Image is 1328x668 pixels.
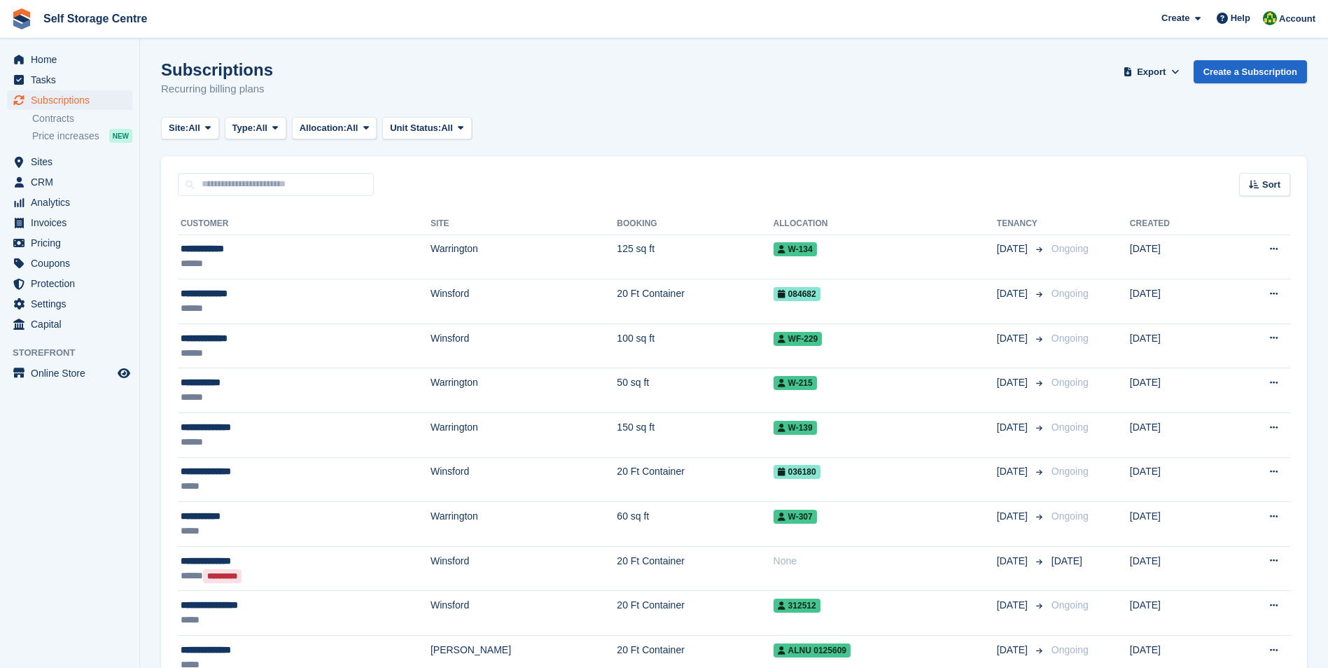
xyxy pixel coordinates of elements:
td: [DATE] [1130,368,1222,413]
button: Site: All [161,117,219,140]
span: Ongoing [1051,510,1089,522]
span: Home [31,50,115,69]
td: Winsford [431,546,617,591]
span: [DATE] [997,464,1030,479]
td: 125 sq ft [617,235,773,279]
button: Type: All [225,117,286,140]
a: menu [7,152,132,172]
td: Winsford [431,457,617,502]
span: All [256,121,267,135]
span: W-307 [774,510,817,524]
span: Type: [232,121,256,135]
a: menu [7,50,132,69]
span: Capital [31,314,115,334]
td: Warrington [431,413,617,458]
button: Allocation: All [292,117,377,140]
span: Tasks [31,70,115,90]
a: menu [7,172,132,192]
span: [DATE] [997,420,1030,435]
span: Ongoing [1051,422,1089,433]
div: NEW [109,129,132,143]
span: Export [1137,65,1166,79]
span: ALNU 0125609 [774,643,851,657]
span: Allocation: [300,121,347,135]
span: Price increases [32,130,99,143]
th: Site [431,213,617,235]
img: Diane Williams [1263,11,1277,25]
td: 20 Ft Container [617,546,773,591]
a: menu [7,294,132,314]
td: [DATE] [1130,457,1222,502]
td: 20 Ft Container [617,457,773,502]
span: [DATE] [997,598,1030,613]
a: menu [7,314,132,334]
span: 084682 [774,287,820,301]
a: menu [7,70,132,90]
span: Ongoing [1051,377,1089,388]
td: [DATE] [1130,279,1222,324]
span: Ongoing [1051,288,1089,299]
span: Unit Status: [390,121,441,135]
span: Ongoing [1051,599,1089,611]
span: [DATE] [997,643,1030,657]
span: All [188,121,200,135]
td: Winsford [431,323,617,368]
td: 20 Ft Container [617,591,773,636]
h1: Subscriptions [161,60,273,79]
a: menu [7,213,132,232]
td: Warrington [431,502,617,547]
td: Winsford [431,279,617,324]
th: Allocation [774,213,997,235]
span: All [441,121,453,135]
a: menu [7,274,132,293]
span: Storefront [13,346,139,360]
td: [DATE] [1130,591,1222,636]
td: 100 sq ft [617,323,773,368]
span: [DATE] [997,509,1030,524]
td: Winsford [431,591,617,636]
td: 20 Ft Container [617,279,773,324]
span: Invoices [31,213,115,232]
span: W-215 [774,376,817,390]
span: [DATE] [997,554,1030,569]
span: Account [1279,12,1315,26]
span: Online Store [31,363,115,383]
td: Warrington [431,368,617,413]
span: Ongoing [1051,243,1089,254]
span: All [347,121,358,135]
td: [DATE] [1130,502,1222,547]
p: Recurring billing plans [161,81,273,97]
span: [DATE] [997,242,1030,256]
th: Created [1130,213,1222,235]
span: Create [1161,11,1189,25]
span: Sort [1262,178,1280,192]
td: [DATE] [1130,323,1222,368]
th: Booking [617,213,773,235]
a: menu [7,90,132,110]
span: W-139 [774,421,817,435]
span: Pricing [31,233,115,253]
span: [DATE] [997,375,1030,390]
span: 312512 [774,599,820,613]
td: Warrington [431,235,617,279]
span: Protection [31,274,115,293]
span: [DATE] [997,331,1030,346]
a: menu [7,253,132,273]
span: Ongoing [1051,644,1089,655]
a: Contracts [32,112,132,125]
a: menu [7,233,132,253]
td: 150 sq ft [617,413,773,458]
span: Site: [169,121,188,135]
span: Analytics [31,193,115,212]
a: menu [7,193,132,212]
button: Export [1121,60,1182,83]
a: Preview store [116,365,132,382]
span: Coupons [31,253,115,273]
span: Ongoing [1051,333,1089,344]
img: stora-icon-8386f47178a22dfd0bd8f6a31ec36ba5ce8667c1dd55bd0f319d3a0aa187defe.svg [11,8,32,29]
td: [DATE] [1130,413,1222,458]
a: Price increases NEW [32,128,132,144]
span: [DATE] [1051,555,1082,566]
span: WF-229 [774,332,823,346]
span: Sites [31,152,115,172]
